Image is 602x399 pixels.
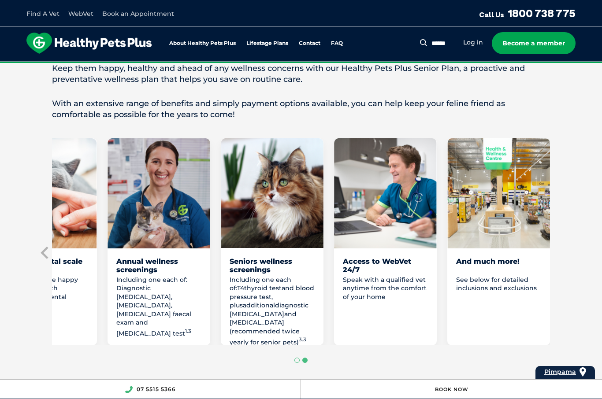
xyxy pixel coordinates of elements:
[230,301,308,318] span: diagnostic [MEDICAL_DATA]
[299,337,306,343] sup: 3.3
[544,368,576,376] span: Pimpama
[137,62,466,70] span: Proactive, preventative wellness program designed to keep your pet healthier and happier for longer
[39,246,52,259] button: Previous slide
[284,310,297,318] span: and
[137,386,176,392] a: 07 5515 5366
[294,358,300,363] button: Go to page 1
[435,386,468,392] a: Book Now
[244,284,282,292] span: thyroid test
[418,38,429,47] button: Search
[68,10,93,18] a: WebVet
[343,257,428,274] div: Access to WebVet 24/7
[479,10,504,19] span: Call Us
[52,98,550,120] p: With an extensive range of benefits and simply payment options available, you can help keep your ...
[169,41,236,46] a: About Healthy Pets Plus
[116,276,201,338] p: Including one each of: Diagnostic [MEDICAL_DATA], [MEDICAL_DATA], [MEDICAL_DATA] faecal exam and ...
[108,138,210,346] li: 5 of 8
[492,32,576,54] a: Become a member
[456,257,541,274] div: And much more!
[299,41,320,46] a: Contact
[580,367,586,377] img: location_pin.svg
[234,284,237,292] span: f:
[116,257,201,274] div: Annual wellness screenings
[544,366,576,378] a: Pimpama
[230,318,284,326] span: [MEDICAL_DATA]
[52,356,550,364] ul: Select a slide to show
[334,138,437,346] li: 7 of 8
[331,41,343,46] a: FAQ
[243,301,275,309] span: additional
[237,284,244,292] span: T4
[102,10,174,18] a: Book an Appointment
[230,257,315,274] div: Seniors wellness screenings
[447,138,550,346] li: 8 of 8
[52,63,550,85] p: Keep them happy, healthy and ahead of any wellness concerns with our Healthy Pets Plus Senior Pla...
[185,328,191,334] sup: 1.3
[230,276,291,292] span: Including one each o
[246,41,288,46] a: Lifestage Plans
[463,38,483,47] a: Log in
[221,138,323,346] li: 6 of 8
[302,358,308,363] button: Go to page 2
[479,7,576,20] a: Call Us1800 738 775
[125,386,133,393] img: location_phone.svg
[26,10,59,18] a: Find A Vet
[26,33,152,54] img: hpp-logo
[456,276,541,293] p: See below for detailed inclusions and exclusions
[343,276,428,302] p: Speak with a qualified vet anytime from the comfort of your home
[230,327,306,346] span: (recommended twice yearly for senior pets)
[230,284,314,309] span: and blood pressure test, plus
